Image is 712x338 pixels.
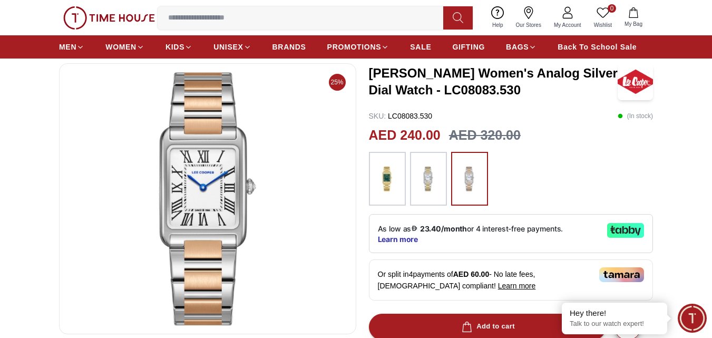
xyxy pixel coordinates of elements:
[618,111,653,121] p: ( In stock )
[449,125,521,146] h3: AED 320.00
[415,157,442,200] img: ...
[59,42,76,52] span: MEN
[570,308,659,318] div: Hey there!
[618,5,649,30] button: My Bag
[105,42,136,52] span: WOMEN
[512,21,545,29] span: Our Stores
[327,42,382,52] span: PROMOTIONS
[165,42,184,52] span: KIDS
[329,74,346,91] span: 25%
[498,282,536,290] span: Learn more
[486,4,510,31] a: Help
[68,72,347,325] img: LEE COOPER Women Analog Dark Green Dial Watch - LC08083.150
[59,37,84,56] a: MEN
[369,111,433,121] p: LC08083.530
[506,42,529,52] span: BAGS
[213,42,243,52] span: UNISEX
[678,304,707,333] div: Chat Widget
[452,42,485,52] span: GIFTING
[105,37,144,56] a: WOMEN
[608,4,616,13] span: 0
[588,4,618,31] a: 0Wishlist
[558,37,637,56] a: Back To School Sale
[213,37,251,56] a: UNISEX
[369,112,386,120] span: SKU :
[374,157,401,200] img: ...
[460,321,515,333] div: Add to cart
[327,37,389,56] a: PROMOTIONS
[599,267,644,282] img: Tamara
[272,37,306,56] a: BRANDS
[453,270,489,278] span: AED 60.00
[452,37,485,56] a: GIFTING
[506,37,537,56] a: BAGS
[620,20,647,28] span: My Bag
[369,125,441,146] h2: AED 240.00
[456,157,483,200] img: ...
[510,4,548,31] a: Our Stores
[63,6,155,30] img: ...
[590,21,616,29] span: Wishlist
[570,320,659,329] p: Talk to our watch expert!
[272,42,306,52] span: BRANDS
[410,42,431,52] span: SALE
[618,63,653,100] img: Lee Cooper Women's Analog Silver Dial Watch - LC08083.530
[550,21,586,29] span: My Account
[410,37,431,56] a: SALE
[369,259,654,301] div: Or split in 4 payments of - No late fees, [DEMOGRAPHIC_DATA] compliant!
[558,42,637,52] span: Back To School Sale
[369,65,618,99] h3: [PERSON_NAME] Women's Analog Silver Dial Watch - LC08083.530
[165,37,192,56] a: KIDS
[488,21,508,29] span: Help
